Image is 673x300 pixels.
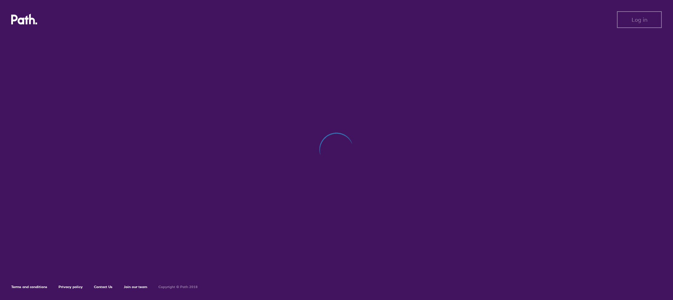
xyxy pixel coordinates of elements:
[124,285,147,289] a: Join our team
[59,285,83,289] a: Privacy policy
[632,16,647,23] span: Log in
[11,285,47,289] a: Terms and conditions
[94,285,113,289] a: Contact Us
[617,11,662,28] button: Log in
[158,285,198,289] h6: Copyright © Path 2018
